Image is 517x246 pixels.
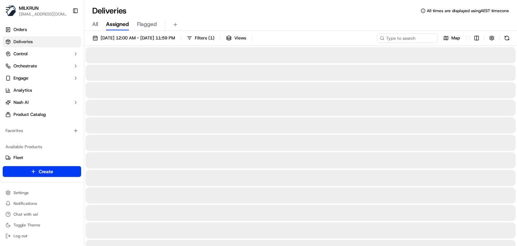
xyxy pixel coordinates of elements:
[195,35,214,41] span: Filters
[13,212,38,217] span: Chat with us!
[13,112,46,118] span: Product Catalog
[3,199,81,208] button: Notifications
[13,51,28,57] span: Control
[502,33,512,43] button: Refresh
[3,24,81,35] a: Orders
[3,220,81,230] button: Toggle Theme
[101,35,175,41] span: [DATE] 12:00 AM - [DATE] 11:59 PM
[106,20,129,28] span: Assigned
[3,73,81,84] button: Engage
[3,188,81,197] button: Settings
[234,35,246,41] span: Views
[13,155,23,161] span: Fleet
[3,152,81,163] button: Fleet
[13,87,32,93] span: Analytics
[184,33,217,43] button: Filters(1)
[19,5,39,11] button: MILKRUN
[13,222,40,228] span: Toggle Theme
[3,125,81,136] div: Favorites
[92,20,98,28] span: All
[19,11,67,17] button: [EMAIL_ADDRESS][DOMAIN_NAME]
[3,109,81,120] a: Product Catalog
[3,36,81,47] a: Deliveries
[13,99,29,105] span: Nash AI
[3,142,81,152] div: Available Products
[3,49,81,59] button: Control
[3,166,81,177] button: Create
[3,3,70,19] button: MILKRUNMILKRUN[EMAIL_ADDRESS][DOMAIN_NAME]
[39,168,53,175] span: Create
[13,39,33,45] span: Deliveries
[5,5,16,16] img: MILKRUN
[13,27,27,33] span: Orders
[377,33,438,43] input: Type to search
[92,5,127,16] h1: Deliveries
[13,201,37,206] span: Notifications
[208,35,214,41] span: ( 1 )
[3,210,81,219] button: Chat with us!
[3,61,81,71] button: Orchestrate
[13,75,28,81] span: Engage
[3,97,81,108] button: Nash AI
[137,20,157,28] span: Flagged
[90,33,178,43] button: [DATE] 12:00 AM - [DATE] 11:59 PM
[451,35,460,41] span: Map
[3,85,81,96] a: Analytics
[440,33,463,43] button: Map
[13,233,27,239] span: Log out
[5,155,78,161] a: Fleet
[3,231,81,241] button: Log out
[223,33,249,43] button: Views
[13,190,29,195] span: Settings
[13,63,37,69] span: Orchestrate
[427,8,509,13] span: All times are displayed using AEST timezone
